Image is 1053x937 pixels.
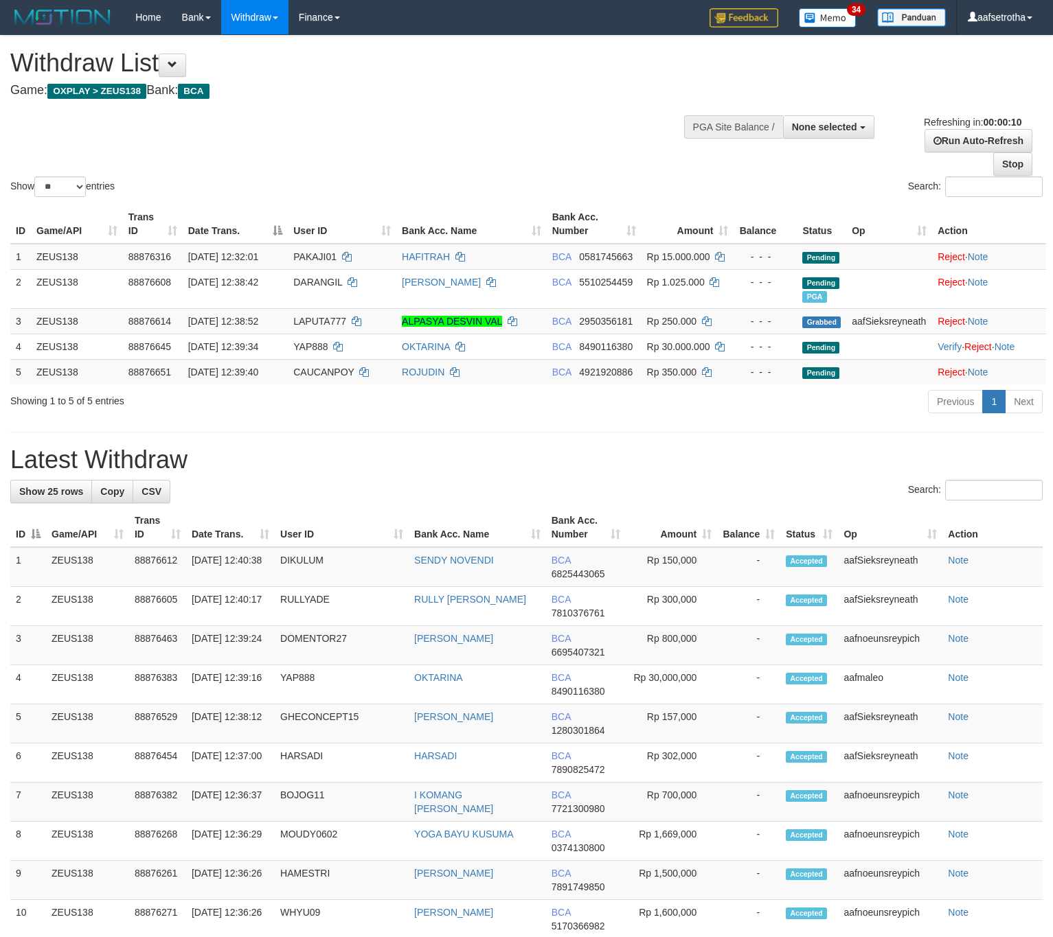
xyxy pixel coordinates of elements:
th: ID [10,205,31,244]
td: 88876529 [129,704,186,743]
th: Amount: activate to sort column ascending [642,205,734,244]
td: 88876605 [129,587,186,626]
a: Run Auto-Refresh [925,129,1032,152]
span: Copy 8490116380 to clipboard [552,686,605,697]
td: - [717,783,780,822]
input: Search: [945,480,1043,500]
div: - - - [739,314,791,328]
td: DOMENTOR27 [275,626,409,665]
div: - - - [739,250,791,264]
td: [DATE] 12:36:37 [186,783,275,822]
td: aafnoeunsreypich [838,861,942,900]
a: YOGA BAYU KUSUMA [414,829,513,840]
td: - [717,547,780,587]
span: Show 25 rows [19,486,83,497]
input: Search: [945,176,1043,197]
span: BCA [552,829,571,840]
a: I KOMANG [PERSON_NAME] [414,789,493,814]
span: Rp 15.000.000 [647,251,710,262]
td: Rp 150,000 [626,547,718,587]
td: [DATE] 12:39:16 [186,665,275,704]
th: Game/API: activate to sort column ascending [46,508,129,547]
img: Feedback.jpg [710,8,778,27]
td: ZEUS138 [46,783,129,822]
a: Reject [938,316,965,327]
span: BCA [552,316,571,327]
span: Copy 8490116380 to clipboard [579,341,633,352]
a: Reject [938,251,965,262]
td: 1 [10,244,31,270]
td: aafnoeunsreypich [838,822,942,861]
a: Note [995,341,1015,352]
span: [DATE] 12:38:42 [188,277,258,288]
a: Reject [964,341,992,352]
td: [DATE] 12:36:26 [186,861,275,900]
th: Game/API: activate to sort column ascending [31,205,123,244]
td: aafnoeunsreypich [838,783,942,822]
td: [DATE] 12:39:24 [186,626,275,665]
span: 34 [847,3,865,16]
td: Rp 800,000 [626,626,718,665]
img: panduan.png [877,8,946,27]
td: - [717,704,780,743]
td: [DATE] 12:37:00 [186,743,275,783]
td: [DATE] 12:38:12 [186,704,275,743]
span: Marked by aafnoeunsreypich [802,291,826,303]
a: Note [948,633,969,644]
span: CAUCANPOY [293,367,354,378]
span: Accepted [786,634,827,645]
a: [PERSON_NAME] [414,633,493,644]
th: Amount: activate to sort column ascending [626,508,718,547]
a: [PERSON_NAME] [414,868,493,879]
span: Accepted [786,712,827,724]
a: SENDY NOVENDI [414,555,494,566]
span: Refreshing in: [924,117,1021,128]
span: Copy 4921920886 to clipboard [579,367,633,378]
span: BCA [552,672,571,683]
a: Note [968,367,988,378]
span: BCA [552,555,571,566]
span: [DATE] 12:32:01 [188,251,258,262]
td: aafSieksreyneath [838,587,942,626]
th: Date Trans.: activate to sort column descending [183,205,288,244]
span: Copy 6695407321 to clipboard [552,647,605,658]
td: 3 [10,626,46,665]
span: PAKAJI01 [293,251,337,262]
a: Previous [928,390,983,413]
span: BCA [552,633,571,644]
span: Pending [802,367,839,379]
a: Note [968,316,988,327]
td: ZEUS138 [31,308,123,334]
a: Verify [938,341,962,352]
th: Status: activate to sort column ascending [780,508,838,547]
th: Balance: activate to sort column ascending [717,508,780,547]
span: Copy [100,486,124,497]
a: CSV [133,480,170,503]
a: Note [948,829,969,840]
th: Bank Acc. Number: activate to sort column ascending [546,508,626,547]
span: Copy 7891749850 to clipboard [552,881,605,892]
th: Trans ID: activate to sort column ascending [123,205,183,244]
span: 88876645 [128,341,171,352]
td: ZEUS138 [46,665,129,704]
td: 4 [10,334,31,359]
span: BCA [552,750,571,761]
span: BCA [552,907,571,918]
span: BCA [552,868,571,879]
span: YAP888 [293,341,328,352]
td: - [717,861,780,900]
th: Status [797,205,846,244]
td: [DATE] 12:36:29 [186,822,275,861]
th: Bank Acc. Number: activate to sort column ascending [547,205,642,244]
a: HAFITRAH [402,251,450,262]
h1: Latest Withdraw [10,446,1043,474]
span: Rp 30.000.000 [647,341,710,352]
td: · [932,269,1046,308]
span: BCA [552,341,571,352]
img: Button%20Memo.svg [799,8,857,27]
th: Bank Acc. Name: activate to sort column ascending [409,508,546,547]
td: ZEUS138 [46,547,129,587]
label: Show entries [10,176,115,197]
a: OKTARINA [414,672,463,683]
span: Copy 6825443065 to clipboard [552,568,605,579]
